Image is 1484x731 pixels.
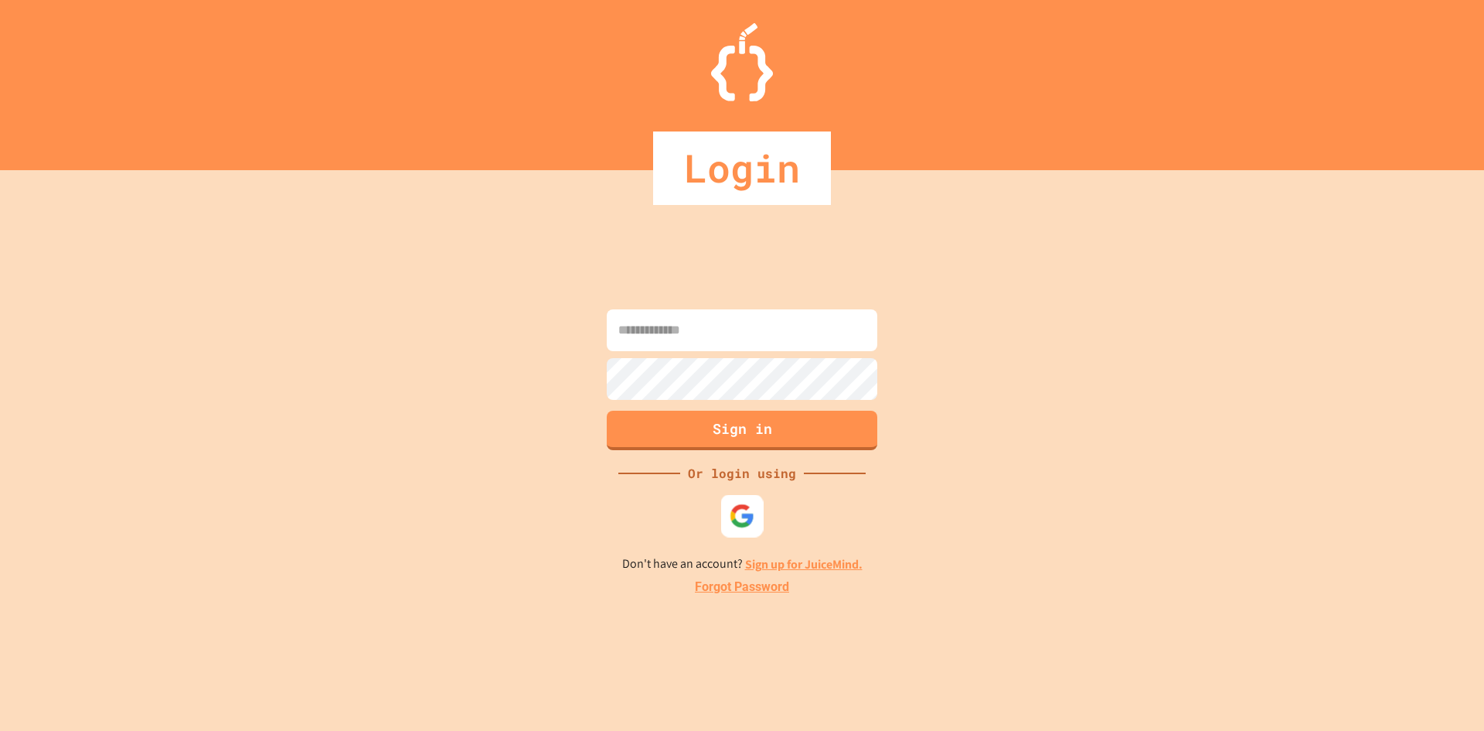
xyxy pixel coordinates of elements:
[695,578,789,596] a: Forgot Password
[680,464,804,483] div: Or login using
[1419,669,1469,716] iframe: chat widget
[607,411,877,450] button: Sign in
[730,503,755,528] img: google-icon.svg
[745,556,863,572] a: Sign up for JuiceMind.
[653,132,831,205] div: Login
[622,555,863,574] p: Don't have an account?
[1356,602,1469,668] iframe: chat widget
[711,23,773,101] img: Logo.svg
